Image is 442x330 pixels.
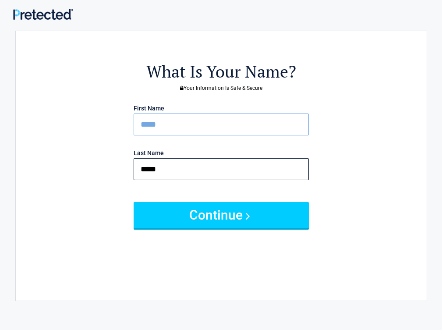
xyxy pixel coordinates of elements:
[64,60,378,83] h2: What Is Your Name?
[13,9,73,20] img: Main Logo
[64,85,378,91] h3: Your Information Is Safe & Secure
[134,202,309,228] button: Continue
[134,105,164,111] label: First Name
[134,150,164,156] label: Last Name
